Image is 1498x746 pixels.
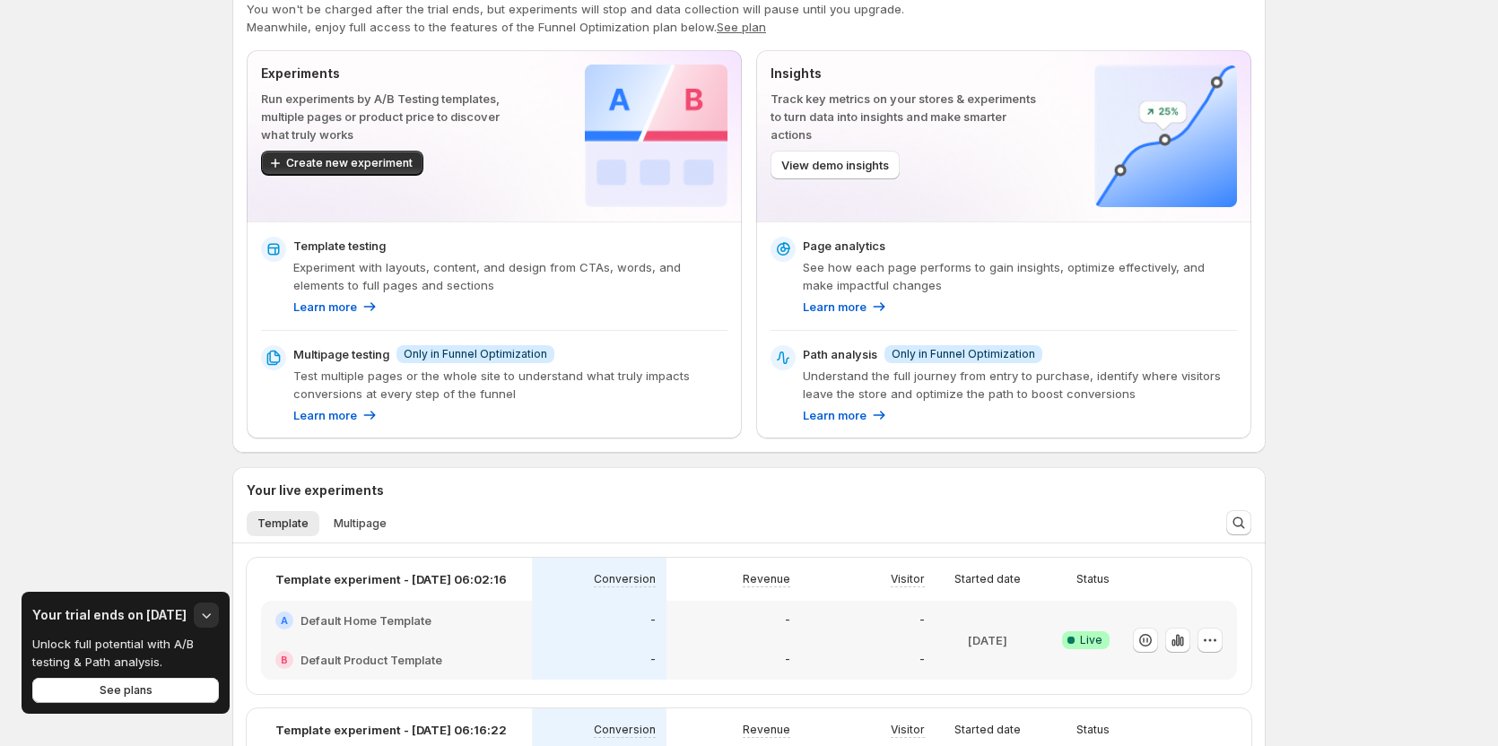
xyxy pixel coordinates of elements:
[300,612,431,629] h2: Default Home Template
[275,721,507,739] p: Template experiment - [DATE] 06:16:22
[803,298,867,316] p: Learn more
[293,406,357,424] p: Learn more
[717,20,766,34] button: See plan
[275,570,507,588] p: Template experiment - [DATE] 06:02:16
[891,723,925,737] p: Visitor
[261,151,423,176] button: Create new experiment
[293,406,379,424] a: Learn more
[100,683,152,698] span: See plans
[743,723,790,737] p: Revenue
[919,613,925,628] p: -
[803,258,1237,294] p: See how each page performs to gain insights, optimize effectively, and make impactful changes
[892,347,1035,361] span: Only in Funnel Optimization
[803,406,867,424] p: Learn more
[771,65,1037,82] p: Insights
[261,65,527,82] p: Experiments
[650,613,656,628] p: -
[293,258,727,294] p: Experiment with layouts, content, and design from CTAs, words, and elements to full pages and sec...
[281,655,288,665] h2: B
[32,635,206,671] p: Unlock full potential with A/B testing & Path analysis.
[803,406,888,424] a: Learn more
[968,631,1007,649] p: [DATE]
[919,653,925,667] p: -
[585,65,727,207] img: Experiments
[261,90,527,143] p: Run experiments by A/B Testing templates, multiple pages or product price to discover what truly ...
[293,237,386,255] p: Template testing
[771,90,1037,143] p: Track key metrics on your stores & experiments to turn data into insights and make smarter actions
[1094,65,1237,207] img: Insights
[803,298,888,316] a: Learn more
[1226,510,1251,535] button: Search and filter results
[300,651,442,669] h2: Default Product Template
[594,723,656,737] p: Conversion
[247,481,384,499] h3: Your live experiments
[650,653,656,667] p: -
[404,347,547,361] span: Only in Funnel Optimization
[803,345,877,363] p: Path analysis
[803,367,1237,403] p: Understand the full journey from entry to purchase, identify where visitors leave the store and o...
[781,156,889,174] span: View demo insights
[293,298,357,316] p: Learn more
[891,572,925,586] p: Visitor
[334,516,387,531] span: Multipage
[954,572,1021,586] p: Started date
[293,345,389,363] p: Multipage testing
[743,572,790,586] p: Revenue
[281,615,288,626] h2: A
[1076,572,1110,586] p: Status
[257,516,309,531] span: Template
[32,606,187,624] h3: Your trial ends on [DATE]
[286,156,413,170] span: Create new experiment
[293,298,379,316] a: Learn more
[1080,633,1102,647] span: Live
[785,613,790,628] p: -
[594,572,656,586] p: Conversion
[785,653,790,667] p: -
[954,723,1021,737] p: Started date
[771,151,900,179] button: View demo insights
[803,237,885,255] p: Page analytics
[247,18,1251,36] p: Meanwhile, enjoy full access to the features of the Funnel Optimization plan below.
[293,367,727,403] p: Test multiple pages or the whole site to understand what truly impacts conversions at every step ...
[32,678,219,703] button: See plans
[1076,723,1110,737] p: Status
